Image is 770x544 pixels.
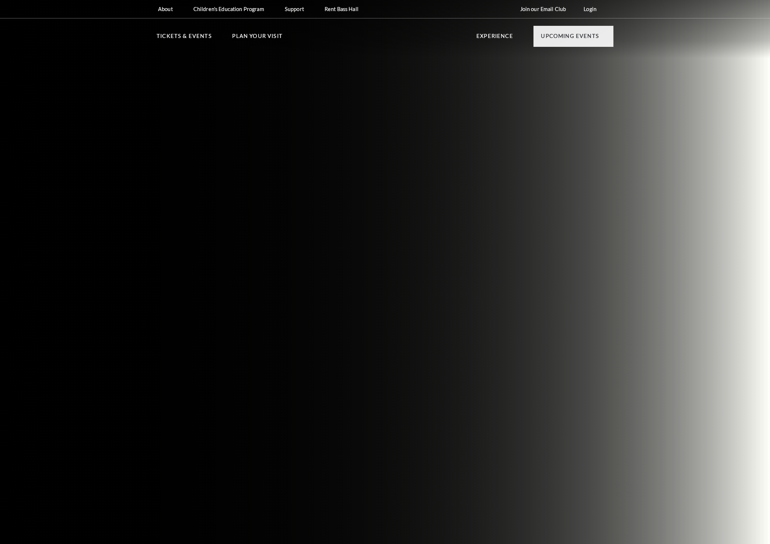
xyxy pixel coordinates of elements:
p: Tickets & Events [157,32,212,45]
p: Plan Your Visit [232,32,283,45]
p: Upcoming Events [541,32,599,45]
p: Experience [476,32,513,45]
p: Children's Education Program [193,6,264,12]
p: About [158,6,173,12]
p: Support [285,6,304,12]
p: Rent Bass Hall [325,6,358,12]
